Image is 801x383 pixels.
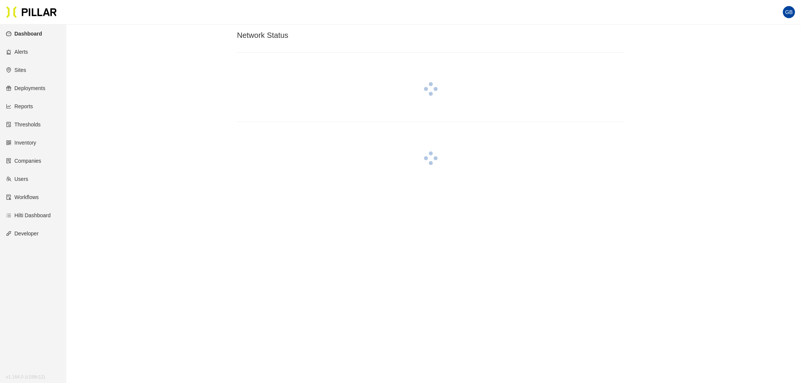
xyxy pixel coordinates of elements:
[6,212,51,218] a: barsHilti Dashboard
[6,176,28,182] a: teamUsers
[6,31,42,37] a: dashboardDashboard
[6,140,36,146] a: qrcodeInventory
[6,103,33,109] a: line-chartReports
[6,85,45,91] a: giftDeployments
[6,67,26,73] a: environmentSites
[6,49,28,55] a: alertAlerts
[6,230,39,237] a: apiDeveloper
[6,158,41,164] a: solutionCompanies
[785,6,793,18] span: GB
[6,194,39,200] a: auditWorkflows
[237,31,625,40] h3: Network Status
[6,6,57,18] img: Pillar Technologies
[6,121,41,128] a: exceptionThresholds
